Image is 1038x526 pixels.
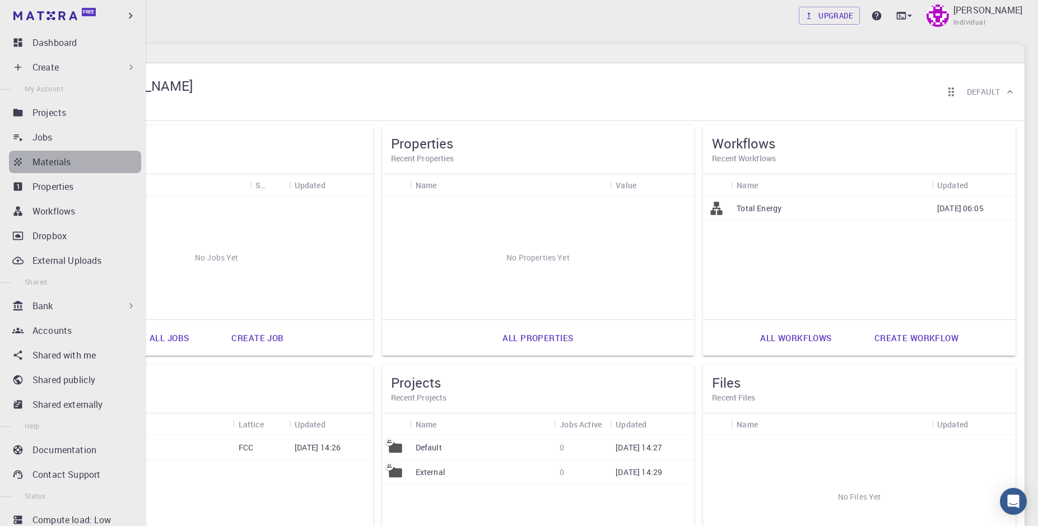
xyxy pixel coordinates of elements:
[9,31,141,54] a: Dashboard
[32,398,103,411] p: Shared externally
[953,3,1022,17] p: [PERSON_NAME]
[25,491,45,500] span: Status
[239,442,253,453] p: FCC
[32,299,53,313] p: Bank
[32,204,75,218] p: Workflows
[25,277,47,286] span: Shared
[731,413,932,435] div: Name
[9,175,141,198] a: Properties
[953,17,985,28] span: Individual
[9,126,141,148] a: Jobs
[69,134,364,152] h5: Jobs
[616,467,662,478] p: [DATE] 14:29
[13,11,77,20] img: logo
[436,415,454,433] button: Sort
[1000,488,1027,515] div: Open Intercom Messenger
[712,134,1007,152] h5: Workflows
[9,151,141,173] a: Materials
[712,392,1007,404] h6: Recent Files
[32,131,53,144] p: Jobs
[32,373,95,387] p: Shared publicly
[32,468,100,481] p: Contact Support
[554,413,610,435] div: Jobs Active
[9,56,141,78] div: Create
[295,413,325,435] div: Updated
[560,413,602,435] div: Jobs Active
[490,324,585,351] a: All properties
[9,225,141,247] a: Dropbox
[932,174,1016,196] div: Updated
[9,101,141,124] a: Projects
[416,174,437,196] div: Name
[32,348,96,362] p: Shared with me
[9,295,141,317] div: Bank
[799,7,860,25] a: Upgrade
[266,176,283,194] button: Sort
[89,413,233,435] div: Name
[391,152,686,165] h6: Recent Properties
[325,415,343,433] button: Sort
[932,413,1016,435] div: Updated
[940,81,962,103] button: Reorder cards
[382,413,410,435] div: Icon
[737,174,758,196] div: Name
[25,421,40,430] span: Help
[295,174,325,196] div: Updated
[616,174,636,196] div: Value
[325,176,343,194] button: Sort
[737,203,781,214] p: Total Energy
[937,413,968,435] div: Updated
[758,415,776,433] button: Sort
[9,439,141,461] a: Documentation
[636,176,654,194] button: Sort
[9,344,141,366] a: Shared with me
[9,393,141,416] a: Shared externally
[937,174,968,196] div: Updated
[712,374,1007,392] h5: Files
[289,413,373,435] div: Updated
[712,152,1007,165] h6: Recent Workflows
[391,374,686,392] h5: Projects
[32,443,96,457] p: Documentation
[264,415,282,433] button: Sort
[937,203,984,214] p: [DATE] 06:05
[32,254,101,267] p: External Uploads
[32,155,71,169] p: Materials
[9,369,141,391] a: Shared publicly
[968,415,986,433] button: Sort
[560,442,564,453] span: 0
[646,415,664,433] button: Sort
[60,196,373,319] div: No Jobs Yet
[967,86,1000,98] h6: Default
[703,413,731,435] div: Icon
[32,106,66,119] p: Projects
[862,324,971,351] a: Create workflow
[610,174,694,196] div: Value
[25,84,63,93] span: My Account
[748,324,844,351] a: All workflows
[32,36,77,49] p: Dashboard
[89,174,250,196] div: Name
[616,413,646,435] div: Updated
[616,442,662,453] p: [DATE] 14:27
[22,8,63,18] span: Support
[416,413,437,435] div: Name
[391,392,686,404] h6: Recent Projects
[703,174,731,196] div: Icon
[32,324,72,337] p: Accounts
[391,134,686,152] h5: Properties
[69,392,364,404] h6: Recent Materials
[416,442,442,453] p: Default
[289,174,373,196] div: Updated
[69,152,364,165] h6: Recent Jobs
[239,413,264,435] div: Lattice
[295,442,341,453] p: [DATE] 14:26
[69,374,364,392] h5: Materials
[32,60,59,74] p: Create
[233,413,289,435] div: Lattice
[250,174,289,196] div: Status
[32,229,67,243] p: Dropbox
[436,176,454,194] button: Sort
[382,196,695,319] div: No Properties Yet
[610,413,694,435] div: Updated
